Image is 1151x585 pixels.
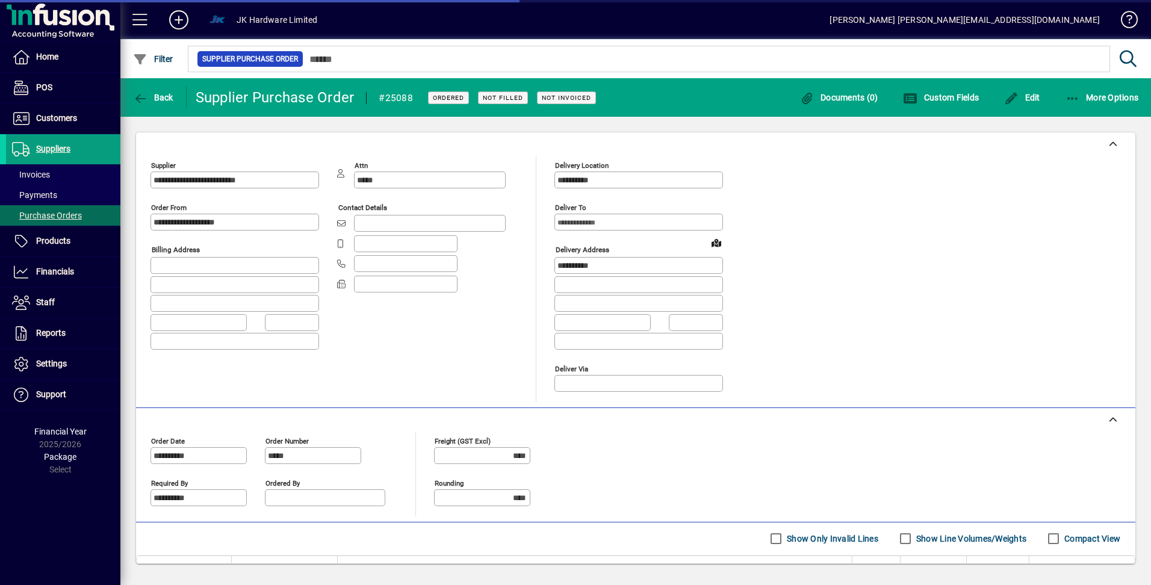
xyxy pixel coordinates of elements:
[6,318,120,348] a: Reports
[542,94,591,102] span: Not Invoiced
[6,380,120,410] a: Support
[379,88,413,108] div: #25088
[265,436,309,445] mat-label: Order number
[36,52,58,61] span: Home
[133,54,173,64] span: Filter
[6,42,120,72] a: Home
[44,452,76,462] span: Package
[36,267,74,276] span: Financials
[435,478,464,487] mat-label: Rounding
[36,328,66,338] span: Reports
[903,93,979,102] span: Custom Fields
[36,236,70,246] span: Products
[239,563,284,576] span: Supplier Code
[483,94,523,102] span: Not Filled
[800,93,878,102] span: Documents (0)
[151,203,187,212] mat-label: Order from
[1091,563,1120,576] span: Extend $
[555,364,588,373] mat-label: Deliver via
[914,533,1026,545] label: Show Line Volumes/Weights
[797,87,881,108] button: Documents (0)
[6,257,120,287] a: Financials
[36,389,66,399] span: Support
[1063,87,1142,108] button: More Options
[130,48,176,70] button: Filter
[36,297,55,307] span: Staff
[433,94,464,102] span: Ordered
[36,113,77,123] span: Customers
[151,161,176,170] mat-label: Supplier
[130,87,176,108] button: Back
[985,563,1022,576] span: Discount %
[12,170,50,179] span: Invoices
[36,82,52,92] span: POS
[36,144,70,153] span: Suppliers
[36,359,67,368] span: Settings
[6,226,120,256] a: Products
[923,563,959,576] span: Unit Cost $
[784,533,878,545] label: Show Only Invalid Lines
[555,161,609,170] mat-label: Delivery Location
[707,233,726,252] a: View on map
[12,190,57,200] span: Payments
[6,205,120,226] a: Purchase Orders
[355,161,368,170] mat-label: Attn
[151,478,188,487] mat-label: Required by
[1004,93,1040,102] span: Edit
[6,164,120,185] a: Invoices
[152,563,166,576] span: Item
[345,563,382,576] span: Description
[198,9,237,31] button: Profile
[151,436,185,445] mat-label: Order date
[6,185,120,205] a: Payments
[900,87,982,108] button: Custom Fields
[160,9,198,31] button: Add
[34,427,87,436] span: Financial Year
[12,211,82,220] span: Purchase Orders
[6,288,120,318] a: Staff
[6,104,120,134] a: Customers
[863,563,893,576] span: Order Qty
[6,73,120,103] a: POS
[435,436,491,445] mat-label: Freight (GST excl)
[1062,533,1120,545] label: Compact View
[555,203,586,212] mat-label: Deliver To
[133,93,173,102] span: Back
[1112,2,1136,42] a: Knowledge Base
[120,87,187,108] app-page-header-button: Back
[265,478,300,487] mat-label: Ordered by
[830,10,1100,29] div: [PERSON_NAME] [PERSON_NAME][EMAIL_ADDRESS][DOMAIN_NAME]
[1001,87,1043,108] button: Edit
[196,88,355,107] div: Supplier Purchase Order
[237,10,317,29] div: JK Hardware Limited
[6,349,120,379] a: Settings
[202,53,298,65] span: Supplier Purchase Order
[1066,93,1139,102] span: More Options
